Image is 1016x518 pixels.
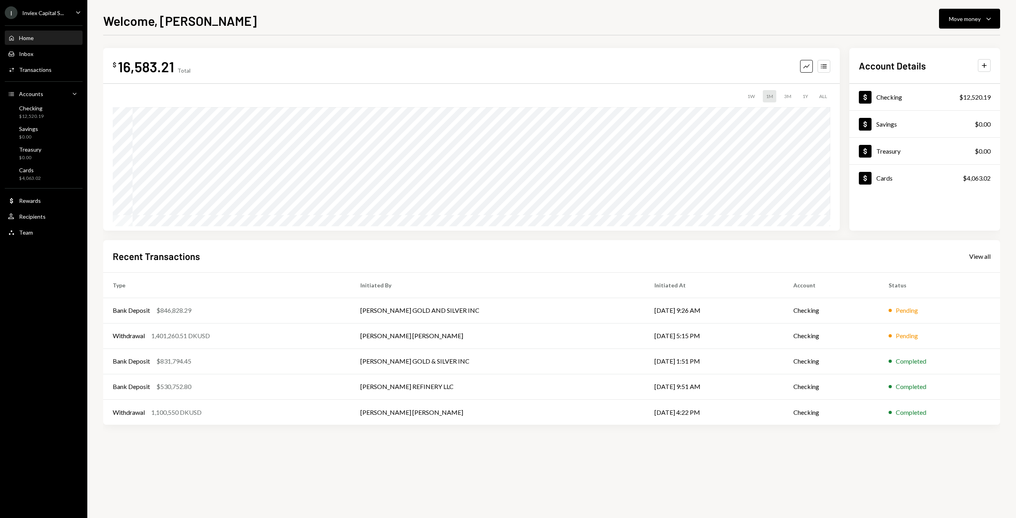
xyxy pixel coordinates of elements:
[19,105,44,112] div: Checking
[113,408,145,417] div: Withdrawal
[113,382,150,391] div: Bank Deposit
[645,399,783,425] td: [DATE] 4:22 PM
[784,298,879,323] td: Checking
[849,111,1000,137] a: Savings$0.00
[351,323,645,349] td: [PERSON_NAME] [PERSON_NAME]
[876,120,897,128] div: Savings
[151,331,210,341] div: 1,401,260.51 DKUSD
[118,58,174,75] div: 16,583.21
[5,31,83,45] a: Home
[645,374,783,399] td: [DATE] 9:51 AM
[177,67,190,74] div: Total
[876,147,901,155] div: Treasury
[5,144,83,163] a: Treasury$0.00
[784,323,879,349] td: Checking
[19,197,41,204] div: Rewards
[645,298,783,323] td: [DATE] 9:26 AM
[19,50,33,57] div: Inbox
[113,306,150,315] div: Bank Deposit
[763,90,776,102] div: 1M
[22,10,64,16] div: Inviex Capital S...
[351,298,645,323] td: [PERSON_NAME] GOLD AND SILVER INC
[975,146,991,156] div: $0.00
[849,165,1000,191] a: Cards$4,063.02
[151,408,202,417] div: 1,100,550 DKUSD
[645,323,783,349] td: [DATE] 5:15 PM
[876,93,902,101] div: Checking
[859,59,926,72] h2: Account Details
[959,92,991,102] div: $12,520.19
[5,164,83,183] a: Cards$4,063.02
[5,6,17,19] div: I
[5,209,83,223] a: Recipients
[784,272,879,298] th: Account
[19,134,38,141] div: $0.00
[879,272,1000,298] th: Status
[113,61,116,69] div: $
[963,173,991,183] div: $4,063.02
[5,87,83,101] a: Accounts
[896,408,926,417] div: Completed
[896,356,926,366] div: Completed
[113,356,150,366] div: Bank Deposit
[969,252,991,260] div: View all
[896,331,918,341] div: Pending
[19,91,43,97] div: Accounts
[784,374,879,399] td: Checking
[969,252,991,260] a: View all
[876,174,893,182] div: Cards
[849,84,1000,110] a: Checking$12,520.19
[19,175,41,182] div: $4,063.02
[5,123,83,142] a: Savings$0.00
[939,9,1000,29] button: Move money
[5,225,83,239] a: Team
[5,46,83,61] a: Inbox
[5,62,83,77] a: Transactions
[351,349,645,374] td: [PERSON_NAME] GOLD & SILVER INC
[816,90,830,102] div: ALL
[849,138,1000,164] a: Treasury$0.00
[351,399,645,425] td: [PERSON_NAME] [PERSON_NAME]
[156,306,191,315] div: $846,828.29
[5,193,83,208] a: Rewards
[351,374,645,399] td: [PERSON_NAME] REFINERY LLC
[949,15,981,23] div: Move money
[103,272,351,298] th: Type
[19,66,52,73] div: Transactions
[19,154,41,161] div: $0.00
[781,90,795,102] div: 3M
[19,35,34,41] div: Home
[645,349,783,374] td: [DATE] 1:51 PM
[645,272,783,298] th: Initiated At
[103,13,257,29] h1: Welcome, [PERSON_NAME]
[744,90,758,102] div: 1W
[19,125,38,132] div: Savings
[351,272,645,298] th: Initiated By
[5,102,83,121] a: Checking$12,520.19
[156,356,191,366] div: $831,794.45
[19,229,33,236] div: Team
[113,250,200,263] h2: Recent Transactions
[19,113,44,120] div: $12,520.19
[975,119,991,129] div: $0.00
[156,382,191,391] div: $530,752.80
[896,306,918,315] div: Pending
[784,399,879,425] td: Checking
[799,90,811,102] div: 1Y
[19,167,41,173] div: Cards
[113,331,145,341] div: Withdrawal
[896,382,926,391] div: Completed
[19,146,41,153] div: Treasury
[784,349,879,374] td: Checking
[19,213,46,220] div: Recipients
